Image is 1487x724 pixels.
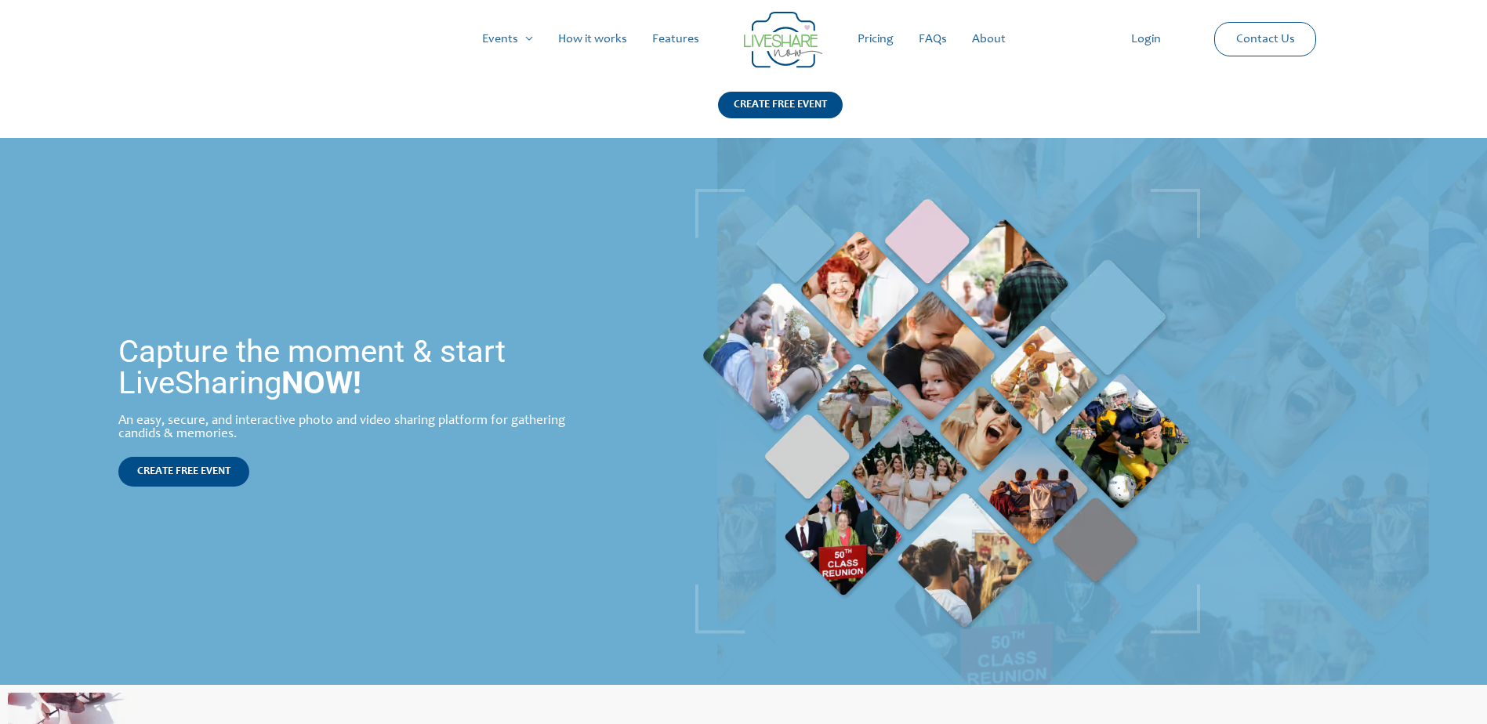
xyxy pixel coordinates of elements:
span: CREATE FREE EVENT [137,466,230,477]
a: How it works [546,14,640,64]
img: LiveShare logo - Capture & Share Event Memories [744,12,822,68]
a: FAQs [906,14,959,64]
div: CREATE FREE EVENT [718,92,843,118]
a: Contact Us [1224,23,1307,56]
a: CREATE FREE EVENT [718,92,843,138]
div: An easy, secure, and interactive photo and video sharing platform for gathering candids & memories. [118,414,594,441]
a: Login [1119,14,1173,64]
h1: Capture the moment & start LiveSharing [118,336,594,399]
a: Events [470,14,546,64]
a: Features [640,14,712,64]
img: Live Photobooth [695,189,1200,634]
nav: Site Navigation [27,14,1460,64]
a: About [959,14,1018,64]
strong: NOW! [281,364,361,401]
a: CREATE FREE EVENT [118,457,249,487]
a: Pricing [845,14,906,64]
